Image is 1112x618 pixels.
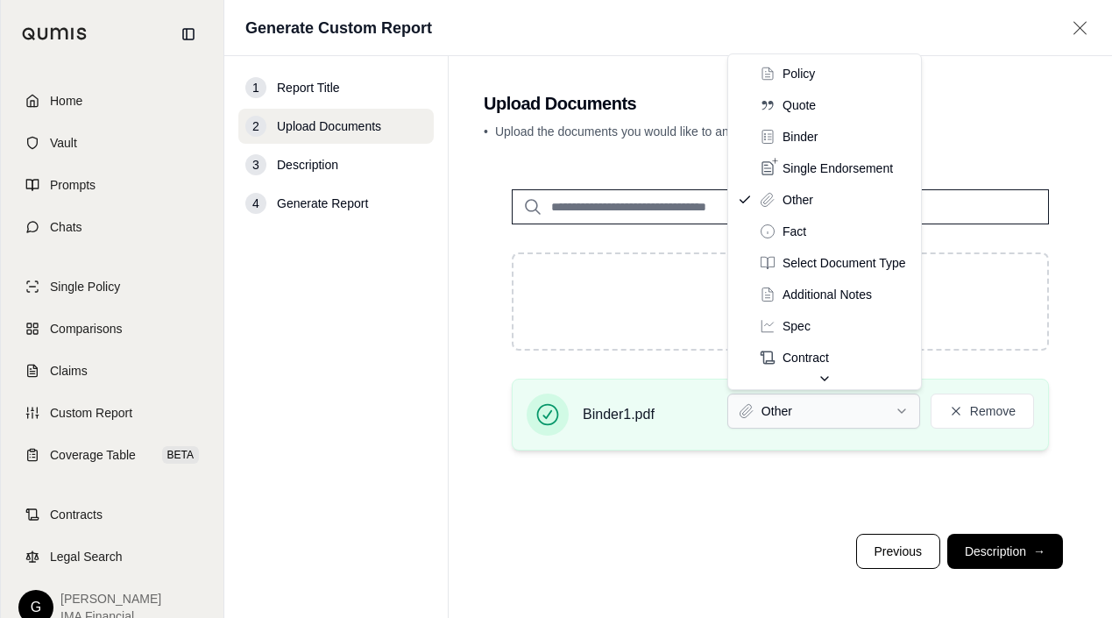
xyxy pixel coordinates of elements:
[783,223,806,240] span: Fact
[783,128,818,146] span: Binder
[783,160,893,177] span: Single Endorsement
[783,96,816,114] span: Quote
[783,317,811,335] span: Spec
[783,254,906,272] span: Select Document Type
[783,65,815,82] span: Policy
[783,349,829,366] span: Contract
[783,191,813,209] span: Other
[783,286,872,303] span: Additional Notes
